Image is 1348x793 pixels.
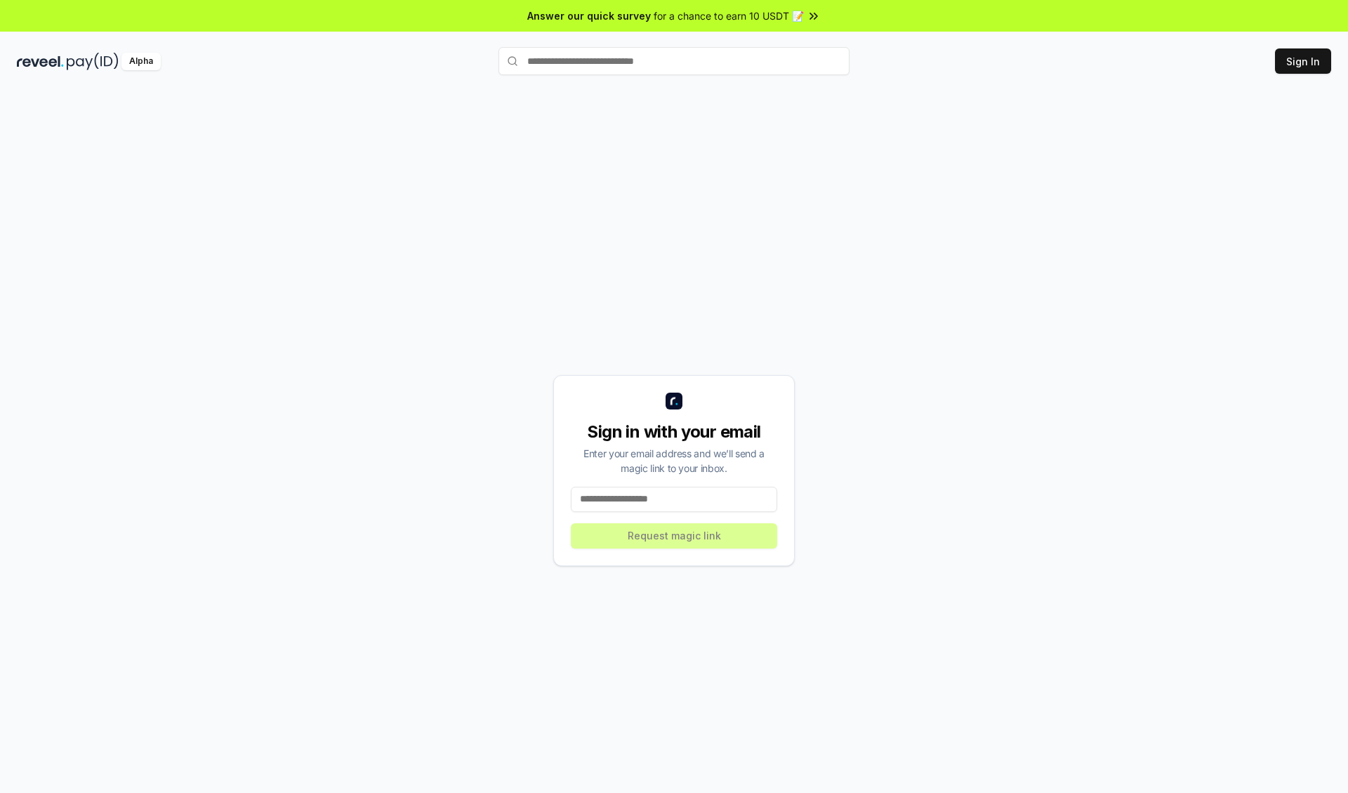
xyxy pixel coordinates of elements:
img: reveel_dark [17,53,64,70]
button: Sign In [1275,48,1331,74]
span: Answer our quick survey [527,8,651,23]
div: Sign in with your email [571,421,777,443]
span: for a chance to earn 10 USDT 📝 [654,8,804,23]
img: pay_id [67,53,119,70]
img: logo_small [666,393,682,409]
div: Alpha [121,53,161,70]
div: Enter your email address and we’ll send a magic link to your inbox. [571,446,777,476]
